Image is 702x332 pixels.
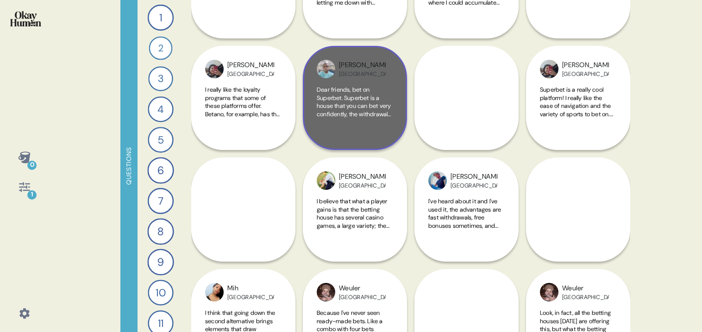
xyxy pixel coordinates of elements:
div: 0 [27,161,37,170]
span: Dear friends, bet on Superbet. Superbet is a house that you can bet very confidently, the withdra... [317,86,392,207]
div: [GEOGRAPHIC_DATA] [562,294,609,301]
div: 5 [148,127,173,152]
div: 1 [148,5,174,31]
div: [PERSON_NAME] [227,60,274,70]
div: [GEOGRAPHIC_DATA] [339,294,386,301]
div: 4 [148,96,173,122]
img: profilepic_29123726373942644.jpg [205,283,224,301]
div: [GEOGRAPHIC_DATA] [339,70,386,78]
img: profilepic_9469031343215622.jpg [205,60,224,78]
div: 7 [148,188,174,214]
div: 2 [149,37,173,60]
div: [GEOGRAPHIC_DATA] [562,70,609,78]
div: Mih [227,283,274,294]
div: 6 [147,157,174,183]
div: 8 [147,218,174,244]
img: okayhuman.3b1b6348.png [10,11,41,26]
img: profilepic_9741958035861813.jpg [540,283,558,301]
div: 3 [148,66,173,91]
div: [PERSON_NAME] [339,172,386,182]
img: profilepic_30034085259523552.jpg [317,60,335,78]
div: [PERSON_NAME] [451,172,497,182]
div: Weuler [562,283,609,294]
span: I believe that what a player gains is that the betting house has several casino games, a large va... [317,197,391,311]
span: Superbet is a really cool platform! I really like the ease of navigation and the variety of sport... [540,86,615,199]
div: [GEOGRAPHIC_DATA] [227,294,274,301]
div: [GEOGRAPHIC_DATA] [227,70,274,78]
div: [PERSON_NAME] [562,60,609,70]
span: I really like the loyalty programs that some of these platforms offer. Betano, for example, has t... [205,86,281,224]
div: Weuler [339,283,386,294]
div: [GEOGRAPHIC_DATA] [451,182,497,189]
span: I've heard about it and I've used it, the advantages are fast withdrawals, free bonuses sometimes... [428,197,503,303]
img: profilepic_9663690387040963.jpg [428,171,447,190]
div: 10 [148,280,173,305]
img: profilepic_9741958035861813.jpg [317,283,335,301]
div: [PERSON_NAME] [339,60,386,70]
div: 1 [27,190,37,200]
div: [GEOGRAPHIC_DATA] [339,182,386,189]
img: profilepic_9469031343215622.jpg [540,60,558,78]
img: profilepic_9433787543398332.jpg [317,171,335,190]
div: 9 [147,249,174,275]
